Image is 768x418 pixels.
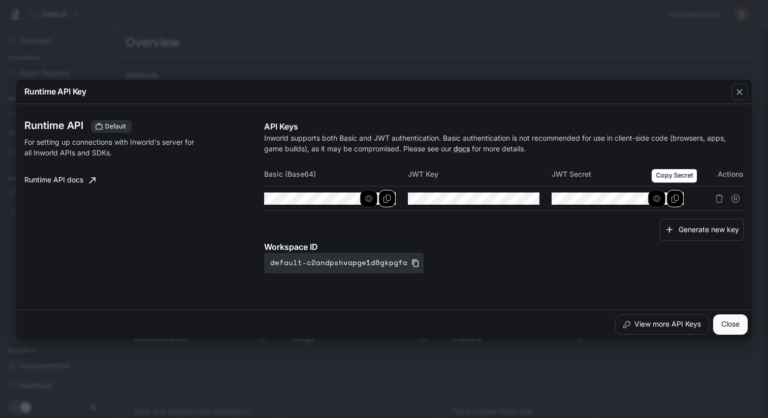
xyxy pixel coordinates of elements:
[24,137,198,158] p: For setting up connections with Inworld's server for all Inworld APIs and SDKs.
[264,241,744,253] p: Workspace ID
[660,219,744,241] button: Generate new key
[24,85,86,98] p: Runtime API Key
[615,314,709,335] button: View more API Keys
[264,253,424,273] button: default-c2andpshvapge1d8gkpgfa
[264,120,744,133] p: API Keys
[454,144,470,153] a: docs
[91,120,132,133] div: These keys will apply to your current workspace only
[264,133,744,154] p: Inworld supports both Basic and JWT authentication. Basic authentication is not recommended for u...
[24,120,83,131] h3: Runtime API
[408,162,552,186] th: JWT Key
[101,122,130,131] span: Default
[652,169,697,183] div: Copy Secret
[264,162,408,186] th: Basic (Base64)
[666,190,684,207] button: Copy Secret
[727,190,744,207] button: Suspend API key
[713,314,748,335] button: Close
[711,190,727,207] button: Delete API key
[696,162,744,186] th: Actions
[552,162,695,186] th: JWT Secret
[20,170,100,190] a: Runtime API docs
[378,190,396,207] button: Copy Basic (Base64)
